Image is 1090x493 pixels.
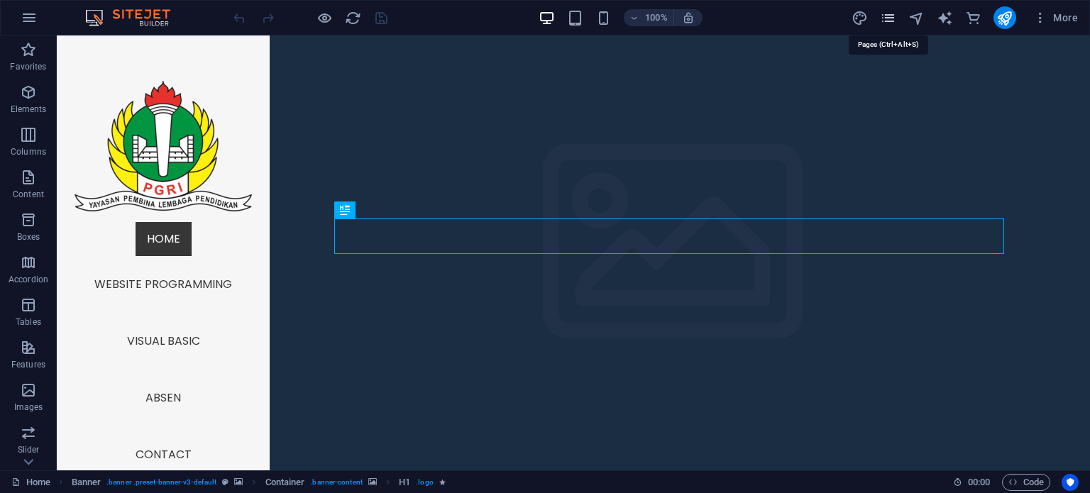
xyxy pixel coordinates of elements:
button: publish [993,6,1016,29]
i: Design (Ctrl+Alt+Y) [852,10,868,26]
i: This element is a customizable preset [222,478,229,486]
button: commerce [965,9,982,26]
span: 00 00 [968,474,990,491]
button: design [852,9,869,26]
h6: 100% [645,9,668,26]
a: Click to cancel selection. Double-click to open Pages [11,474,50,491]
button: Code [1002,474,1050,491]
i: AI Writer [937,10,953,26]
h6: Session time [953,474,991,491]
p: Features [11,359,45,370]
span: . banner .preset-banner-v3-default [106,474,216,491]
p: Columns [11,146,46,157]
i: On resize automatically adjust zoom level to fit chosen device. [682,11,695,24]
span: . banner-content [310,474,362,491]
i: This element contains a background [234,478,243,486]
p: Tables [16,316,41,328]
p: Accordion [9,274,48,285]
button: Usercentrics [1062,474,1079,491]
span: Click to select. Double-click to edit [265,474,305,491]
p: Slider [18,444,40,455]
p: Elements [11,104,47,115]
i: Publish [996,10,1013,26]
i: This element contains a background [368,478,377,486]
button: More [1028,6,1084,29]
i: Element contains an animation [439,478,446,486]
p: Boxes [17,231,40,243]
span: : [978,477,980,487]
span: Code [1008,474,1044,491]
p: Images [14,401,43,413]
i: Reload page [345,10,361,26]
button: pages [880,9,897,26]
button: reload [344,9,361,26]
span: More [1033,11,1078,25]
span: . logo [416,474,433,491]
button: Click here to leave preview mode and continue editing [316,9,333,26]
button: navigator [908,9,925,26]
span: Click to select. Double-click to edit [399,474,410,491]
button: text_generator [937,9,954,26]
button: 100% [624,9,674,26]
nav: breadcrumb [72,474,446,491]
span: Click to select. Double-click to edit [72,474,101,491]
img: Editor Logo [82,9,188,26]
p: Favorites [10,61,46,72]
i: Navigator [908,10,925,26]
p: Content [13,189,44,200]
i: Commerce [965,10,981,26]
